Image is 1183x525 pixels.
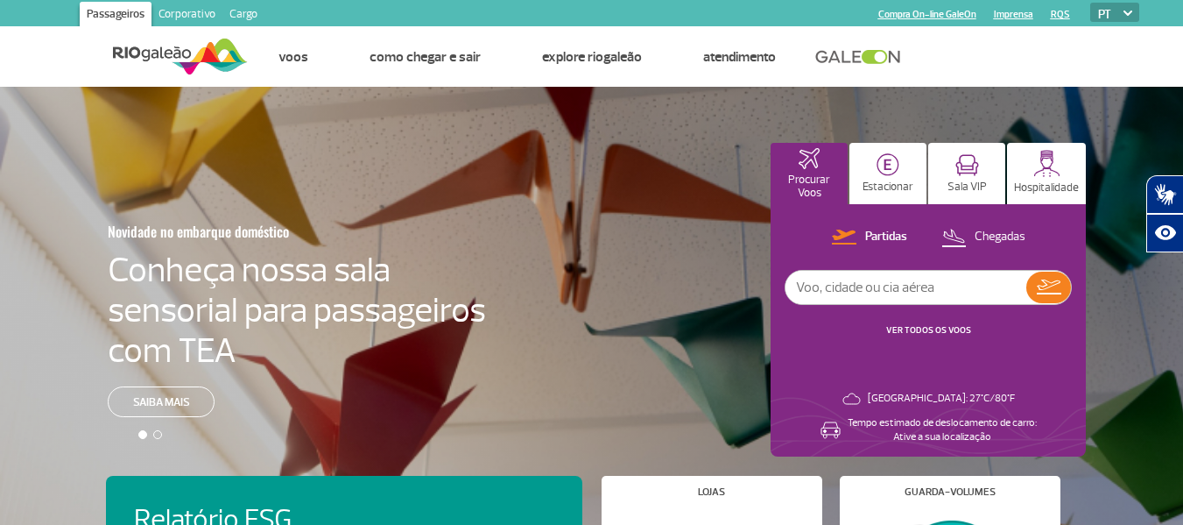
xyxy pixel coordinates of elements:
[542,48,642,66] a: Explore RIOgaleão
[108,387,215,417] a: Saiba mais
[975,229,1025,245] p: Chegadas
[785,271,1026,304] input: Voo, cidade ou cia aérea
[1014,181,1079,195] p: Hospitalidade
[703,48,776,66] a: Atendimento
[108,250,486,371] h4: Conheça nossa sala sensorial para passageiros com TEA
[1051,9,1070,20] a: RQS
[849,143,926,204] button: Estacionar
[222,2,264,30] a: Cargo
[878,9,976,20] a: Compra On-line GaleOn
[799,148,820,169] img: airplaneHomeActive.svg
[151,2,222,30] a: Corporativo
[80,2,151,30] a: Passageiros
[863,181,913,194] p: Estacionar
[936,226,1031,249] button: Chegadas
[370,48,481,66] a: Como chegar e sair
[877,153,899,176] img: carParkingHome.svg
[1146,214,1183,252] button: Abrir recursos assistivos.
[278,48,308,66] a: Voos
[108,213,400,250] h3: Novidade no embarque doméstico
[947,181,987,194] p: Sala VIP
[881,323,976,337] button: VER TODOS OS VOOS
[955,154,979,176] img: vipRoom.svg
[868,392,1015,406] p: [GEOGRAPHIC_DATA]: 27°C/80°F
[1007,143,1086,204] button: Hospitalidade
[994,9,1033,20] a: Imprensa
[886,324,971,336] a: VER TODOS OS VOOS
[848,416,1037,444] p: Tempo estimado de deslocamento de carro: Ative a sua localização
[905,487,996,497] h4: Guarda-volumes
[827,226,912,249] button: Partidas
[698,487,725,497] h4: Lojas
[865,229,907,245] p: Partidas
[928,143,1005,204] button: Sala VIP
[1033,150,1060,177] img: hospitality.svg
[779,174,839,200] p: Procurar Voos
[771,143,848,204] button: Procurar Voos
[1146,175,1183,214] button: Abrir tradutor de língua de sinais.
[1146,175,1183,252] div: Plugin de acessibilidade da Hand Talk.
